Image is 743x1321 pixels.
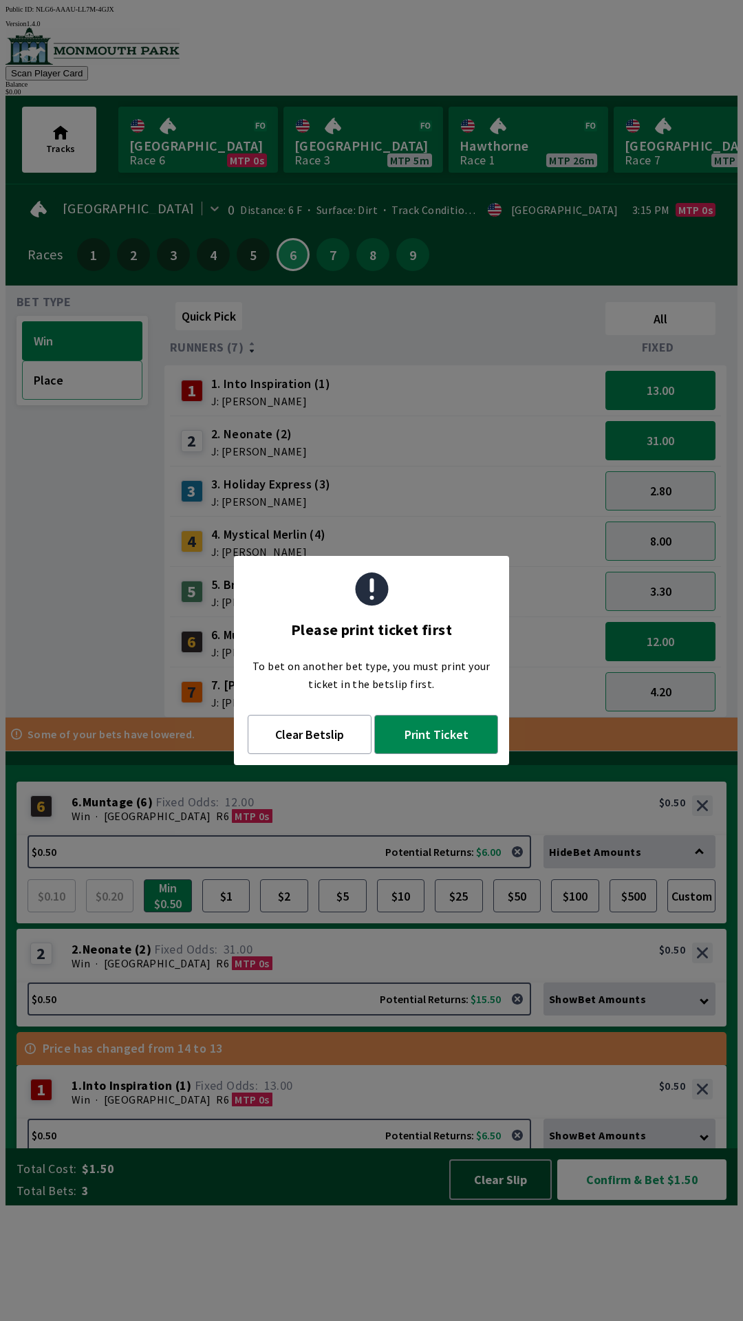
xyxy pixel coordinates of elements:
[391,727,481,742] span: Print Ticket
[248,715,371,754] button: Clear Betslip
[265,727,354,742] span: Clear Betslip
[234,646,509,704] div: To bet on another bet type, you must print your ticket in the betslip first.
[374,715,498,754] button: Print Ticket
[291,613,452,646] div: Please print ticket first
